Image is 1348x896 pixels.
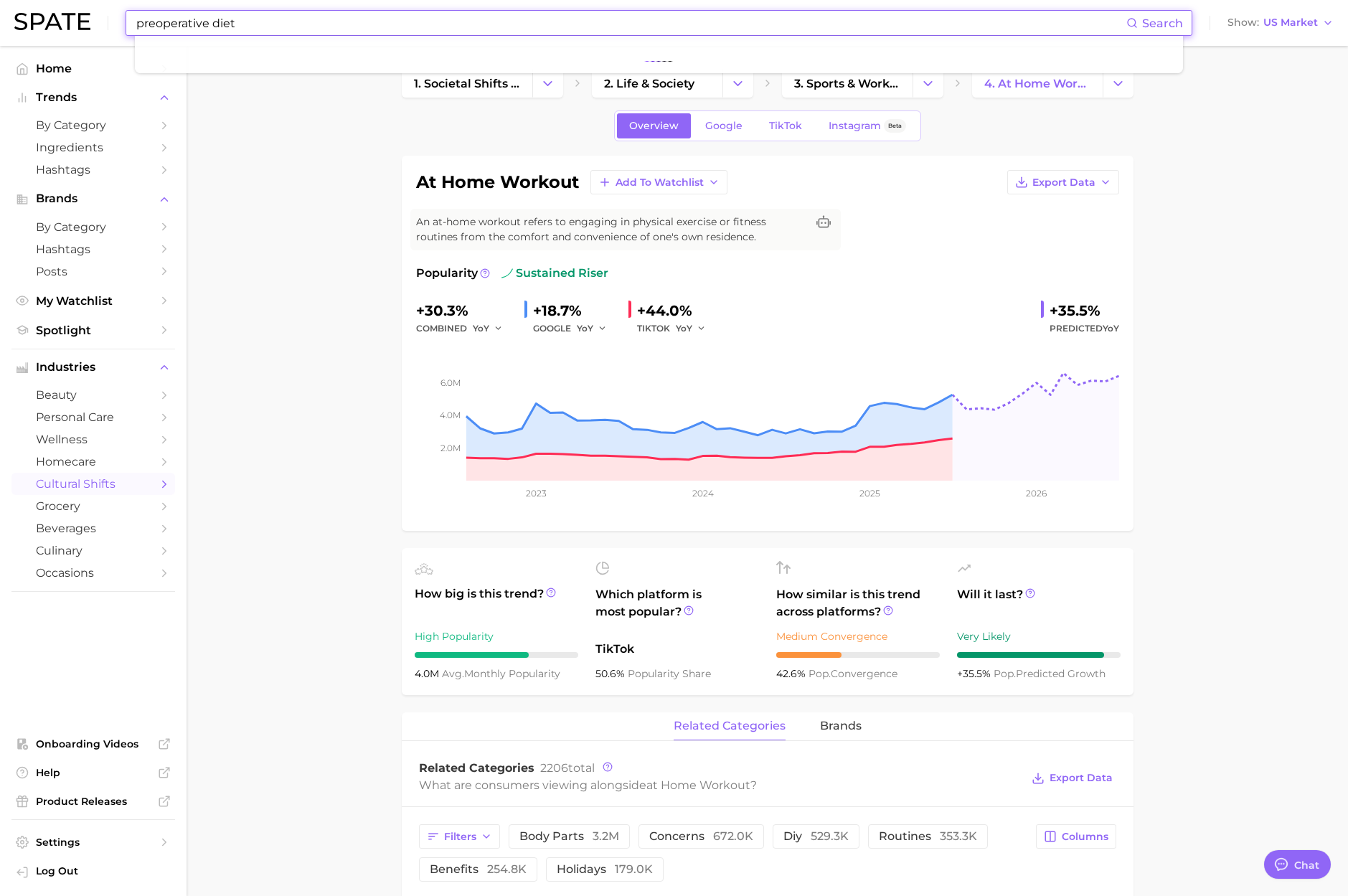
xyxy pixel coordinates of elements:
[913,69,943,98] button: Change Category
[769,120,802,132] span: TikTok
[1028,768,1116,788] button: Export Data
[11,216,175,238] a: by Category
[36,737,151,750] span: Onboarding Videos
[557,864,653,875] span: holidays
[994,667,1016,680] abbr: popularity index
[11,562,175,584] a: occasions
[811,829,849,843] span: 529.3k
[414,77,520,90] span: 1. societal shifts & culture
[11,428,175,451] a: wellness
[415,585,578,621] span: How big is this trend?
[36,566,151,580] span: occasions
[36,522,151,535] span: beverages
[36,499,151,513] span: grocery
[540,761,568,775] span: 2206
[692,488,713,499] tspan: 2024
[36,455,151,468] span: homecare
[940,829,977,843] span: 353.3k
[783,831,849,842] span: diy
[11,188,175,209] button: Brands
[36,544,151,557] span: culinary
[533,320,617,337] div: GOOGLE
[11,733,175,755] a: Onboarding Videos
[590,170,727,194] button: Add to Watchlist
[36,118,151,132] span: by Category
[525,488,546,499] tspan: 2023
[501,265,608,282] span: sustained riser
[816,113,918,138] a: InstagramBeta
[676,320,707,337] button: YoY
[36,766,151,779] span: Help
[577,322,593,334] span: YoY
[722,69,753,98] button: Change Category
[416,265,478,282] span: Popularity
[36,91,151,104] span: Trends
[957,652,1121,658] div: 9 / 10
[676,322,692,334] span: YoY
[616,176,704,189] span: Add to Watchlist
[540,761,595,775] span: total
[629,120,679,132] span: Overview
[501,268,513,279] img: sustained riser
[11,357,175,378] button: Industries
[14,13,90,30] img: SPATE
[794,77,900,90] span: 3. sports & workouts
[36,361,151,374] span: Industries
[11,136,175,159] a: Ingredients
[957,667,994,680] span: +35.5%
[693,113,755,138] a: Google
[776,628,940,645] div: Medium Convergence
[11,517,175,539] a: beverages
[593,829,619,843] span: 3.2m
[36,242,151,256] span: Hashtags
[419,775,1022,795] div: What are consumers viewing alongside ?
[415,652,578,658] div: 7 / 10
[776,652,940,658] div: 4 / 10
[11,238,175,260] a: Hashtags
[972,69,1103,98] a: 4. at home workout
[36,141,151,154] span: Ingredients
[36,477,151,491] span: cultural shifts
[36,324,151,337] span: Spotlight
[416,299,513,322] div: +30.3%
[36,265,151,278] span: Posts
[713,829,753,843] span: 672.0k
[415,628,578,645] div: High Popularity
[1050,320,1119,337] span: Predicted
[415,667,442,680] span: 4.0m
[809,667,831,680] abbr: popularity index
[36,163,151,176] span: Hashtags
[1103,69,1133,98] button: Change Category
[595,641,759,658] span: TikTok
[11,473,175,495] a: cultural shifts
[879,831,977,842] span: routines
[519,831,619,842] span: body parts
[1224,14,1337,32] button: ShowUS Market
[957,628,1121,645] div: Very Likely
[1050,772,1113,784] span: Export Data
[11,451,175,473] a: homecare
[1227,19,1259,27] span: Show
[36,294,151,308] span: My Watchlist
[1032,176,1095,189] span: Export Data
[994,667,1106,680] span: predicted growth
[416,320,513,337] div: combined
[11,57,175,80] a: Home
[11,539,175,562] a: culinary
[829,120,881,132] span: Instagram
[533,299,617,322] div: +18.7%
[419,761,534,775] span: Related Categories
[1263,19,1318,27] span: US Market
[888,120,902,132] span: Beta
[595,667,628,680] span: 50.6%
[11,831,175,853] a: Settings
[36,410,151,424] span: personal care
[419,824,500,849] button: Filters
[11,860,175,885] a: Log out. Currently logged in with e-mail yumi.toki@spate.nyc.
[776,667,809,680] span: 42.6%
[1142,16,1183,30] span: Search
[1036,824,1116,849] button: Columns
[957,586,1121,621] span: Will it last?
[705,120,743,132] span: Google
[11,791,175,812] a: Product Releases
